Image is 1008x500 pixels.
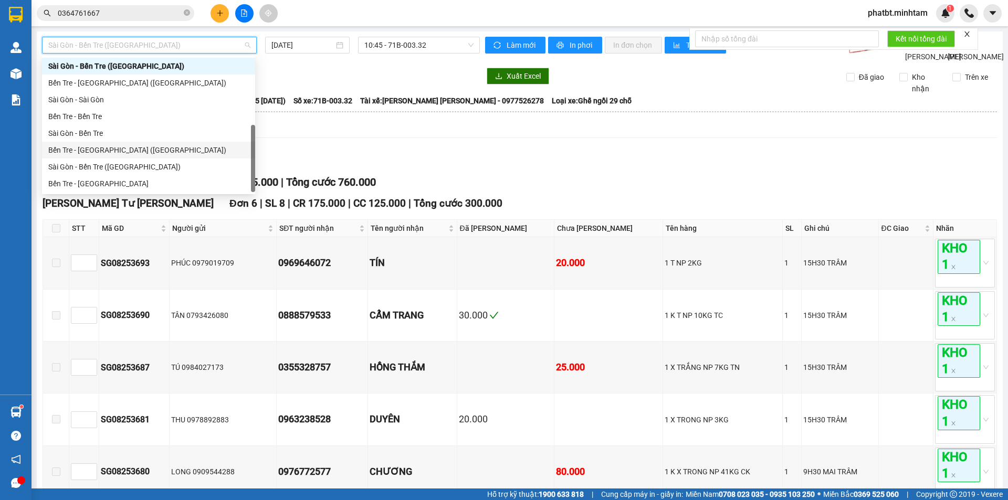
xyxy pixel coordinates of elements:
span: close [951,421,956,426]
div: 0976772577 [278,464,366,479]
input: Tìm tên, số ĐT hoặc mã đơn [58,7,182,19]
button: caret-down [983,4,1002,23]
td: SG08253680 [99,446,170,498]
span: download [495,72,502,81]
span: Đã giao [855,71,888,83]
div: [PERSON_NAME] Tư [PERSON_NAME] [9,9,93,58]
span: 1 [948,5,952,12]
span: 10:45 - 71B-003.32 [364,37,474,53]
td: SG08253690 [99,290,170,342]
div: SG08253680 [101,465,167,478]
div: Sài Gòn - Sài Gòn [42,91,255,108]
div: 1 [784,257,800,269]
span: check [489,311,499,320]
div: TÚ 0984027173 [171,361,275,373]
th: Tên hàng [663,220,782,237]
span: Hỗ trợ kỹ thuật: [487,488,584,500]
th: Chưa [PERSON_NAME] [554,220,663,237]
span: ĐC Giao [881,222,922,234]
div: 0355328757 [278,360,366,375]
td: SG08253693 [99,237,170,289]
span: Xuất Excel [507,70,541,82]
span: close [951,316,956,322]
span: caret-down [988,8,997,18]
button: printerIn phơi [548,37,602,54]
sup: 1 [20,405,23,408]
button: aim [259,4,278,23]
td: 0976772577 [277,446,368,498]
span: close [951,264,956,270]
div: 1 K X TRONG NP 41KG CK [665,466,780,477]
span: Miền Bắc [823,488,899,500]
td: CHƯƠNG [368,446,457,498]
strong: 0708 023 035 - 0935 103 250 [719,490,815,498]
div: SG08253687 [101,361,167,374]
div: 25.000 [556,360,661,375]
div: 20.000 [556,256,661,270]
img: warehouse-icon [10,42,22,53]
span: | [592,488,593,500]
div: 20.000 [459,412,553,427]
span: message [11,478,21,488]
span: Sài Gòn - Bến Tre (CN) [48,37,250,53]
button: file-add [235,4,254,23]
span: KHO 1 [938,449,980,482]
td: SG08253681 [99,393,170,445]
td: SG08253687 [99,342,170,393]
div: Sài Gòn - Bến Tre (CN) [42,58,255,75]
span: Cung cấp máy in - giấy in: [601,488,683,500]
strong: 0369 525 060 [854,490,899,498]
span: SL 8 [265,197,285,209]
div: CÚC [9,58,93,70]
input: Nhập số tổng đài [695,30,879,47]
div: Bến Tre - Sài Gòn [42,175,255,192]
span: Tổng cước 300.000 [414,197,502,209]
span: Tổng cước 760.000 [286,176,376,188]
div: Bến Tre - [GEOGRAPHIC_DATA] [48,178,249,189]
div: 9H30 MAI TRÂM [803,466,877,477]
div: Sài Gòn - Bến Tre (CT) [42,158,255,175]
span: KHO 1 [938,396,980,430]
img: warehouse-icon [10,407,22,418]
button: bar-chartThống kê [665,37,726,54]
span: KHO 1 [938,344,980,378]
div: [PERSON_NAME] [100,9,212,22]
div: LONG 0909544288 [171,466,275,477]
th: Ghi chú [802,220,879,237]
div: CẨM TRANG [370,308,455,323]
span: Tên người nhận [371,222,446,234]
div: CHƯƠNG [370,464,455,479]
span: Kết nối tổng đài [896,33,947,45]
div: 1 [784,310,800,321]
div: SG08253681 [101,413,167,426]
td: CẨM TRANG [368,290,457,342]
span: close [963,30,971,38]
div: Bến Tre - Sài Gòn (CT) [42,142,255,158]
div: TÂN 0793426080 [171,310,275,321]
span: Trên xe [961,71,992,83]
div: Sài Gòn - Bến Tre [48,127,249,139]
span: close [951,473,956,478]
div: 15H30 TRÂM [803,414,877,425]
th: Đã [PERSON_NAME] [457,220,555,237]
img: phone-icon [964,8,974,18]
span: close [951,368,956,374]
div: Sài Gòn - Bến Tre ([GEOGRAPHIC_DATA]) [48,60,249,72]
div: 1 X TRONG NP 3KG [665,414,780,425]
span: question-circle [11,431,21,441]
div: HỒNG THẮM [370,360,455,375]
div: Bến Tre - [GEOGRAPHIC_DATA] ([GEOGRAPHIC_DATA]) [48,144,249,156]
div: 1 [784,466,800,477]
span: sync [493,41,502,50]
td: HỒNG THẮM [368,342,457,393]
span: Miền Nam [686,488,815,500]
div: Sài Gòn - Bến Tre ([GEOGRAPHIC_DATA]) [48,161,249,173]
span: file-add [240,9,248,17]
span: | [281,176,283,188]
div: TÍN [370,256,455,270]
div: 80.000 [556,464,661,479]
td: TÍN [368,237,457,289]
input: 15/08/2025 [271,39,334,51]
td: 0969646072 [277,237,368,289]
img: logo-vxr [9,7,23,23]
